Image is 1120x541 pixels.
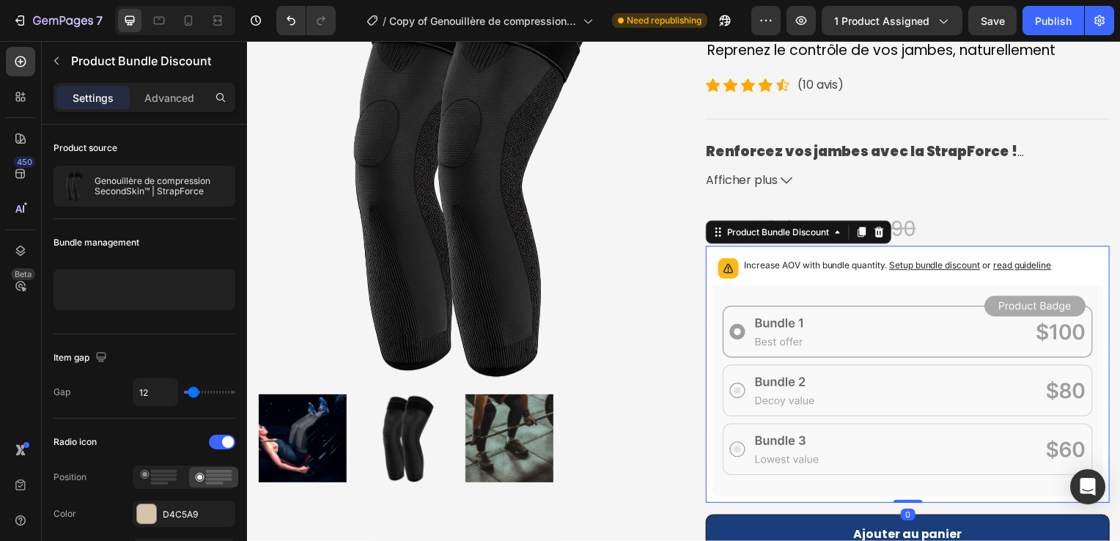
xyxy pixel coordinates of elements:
button: Afficher plus [462,132,869,150]
span: Afficher plus [462,132,534,150]
div: Gap [54,386,70,399]
div: Open Intercom Messenger [1070,469,1105,504]
span: read guideline [751,221,810,232]
div: Product source [54,141,117,155]
p: Settings [73,90,114,106]
div: 0 [658,471,673,483]
span: Save [981,15,1005,27]
div: CHF 29.90 [462,173,567,207]
p: Advanced [144,90,194,106]
iframe: Design area [247,41,1120,541]
button: Ajouter au panier [462,477,869,518]
p: Genouillère de compression SecondSkin™ | StrapForce [95,176,229,196]
div: Bundle management [54,236,139,249]
div: Item gap [54,348,110,368]
span: Need republishing [627,14,701,27]
div: Radio icon [54,435,97,449]
p: Product Bundle Discount [71,52,229,70]
p: 7 [96,12,103,29]
button: Save [968,6,1017,35]
button: 1 product assigned [822,6,962,35]
span: / [383,13,386,29]
div: Publish [1035,13,1072,29]
div: 450 [14,156,35,168]
button: Publish [1023,6,1084,35]
strong: Renforcez vos jambes avec la StrapForce ! [462,102,782,122]
span: 1 product assigned [834,13,929,29]
div: Ajouter au panier [611,489,720,507]
div: Product Bundle Discount [480,186,589,199]
button: 7 [6,6,109,35]
img: product feature img [59,172,89,201]
div: Color [54,507,76,520]
span: Copy of Genouillère de compression SecondSkin™ | StrapForce [389,13,577,29]
p: Increase AOV with bundle quantity. [501,219,810,234]
div: Position [54,471,86,484]
span: or [738,221,810,232]
input: Auto [133,379,177,405]
div: D4C5A9 [163,508,232,521]
div: Undo/Redo [276,6,336,35]
div: Beta [11,268,35,280]
span: Setup bundle discount [646,221,738,232]
div: CHF 39.90 [573,173,675,207]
